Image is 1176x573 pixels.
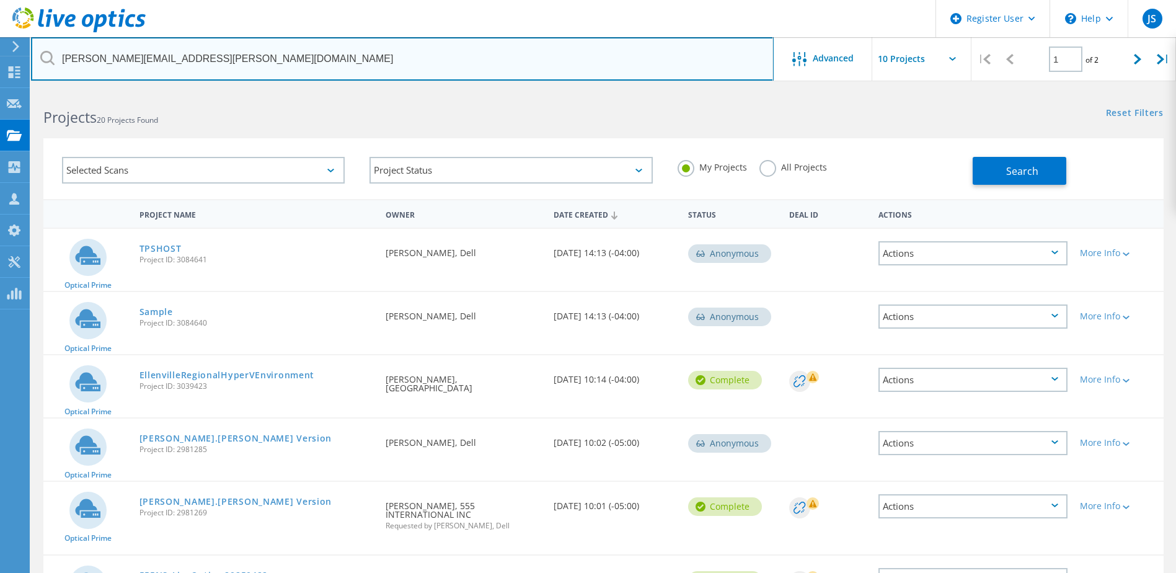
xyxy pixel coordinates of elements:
[688,371,762,389] div: Complete
[1080,438,1157,447] div: More Info
[379,355,547,405] div: [PERSON_NAME], [GEOGRAPHIC_DATA]
[379,292,547,333] div: [PERSON_NAME], Dell
[139,509,374,517] span: Project ID: 2981269
[139,434,332,443] a: [PERSON_NAME].[PERSON_NAME] Version
[386,522,541,530] span: Requested by [PERSON_NAME], Dell
[43,107,97,127] b: Projects
[1085,55,1099,65] span: of 2
[139,319,374,327] span: Project ID: 3084640
[1147,14,1156,24] span: JS
[878,304,1068,329] div: Actions
[682,202,783,225] div: Status
[1065,13,1076,24] svg: \n
[369,157,652,184] div: Project Status
[547,292,682,333] div: [DATE] 14:13 (-04:00)
[139,497,332,506] a: [PERSON_NAME].[PERSON_NAME] Version
[688,308,771,326] div: Anonymous
[971,37,997,81] div: |
[547,202,682,226] div: Date Created
[872,202,1074,225] div: Actions
[139,308,173,316] a: Sample
[139,244,182,253] a: TPSHOST
[688,434,771,453] div: Anonymous
[139,256,374,264] span: Project ID: 3084641
[547,355,682,396] div: [DATE] 10:14 (-04:00)
[139,446,374,453] span: Project ID: 2981285
[64,408,112,415] span: Optical Prime
[1080,375,1157,384] div: More Info
[688,497,762,516] div: Complete
[1080,249,1157,257] div: More Info
[1006,164,1038,178] span: Search
[878,431,1068,455] div: Actions
[1080,502,1157,510] div: More Info
[379,482,547,542] div: [PERSON_NAME], 555 INTERNATIONAL INC
[133,202,380,225] div: Project Name
[688,244,771,263] div: Anonymous
[783,202,873,225] div: Deal Id
[139,371,315,380] a: EllenvilleRegionalHyperVEnvironment
[1106,109,1164,119] a: Reset Filters
[1080,312,1157,321] div: More Info
[12,26,146,35] a: Live Optics Dashboard
[379,229,547,270] div: [PERSON_NAME], Dell
[973,157,1066,185] button: Search
[547,229,682,270] div: [DATE] 14:13 (-04:00)
[62,157,345,184] div: Selected Scans
[31,37,774,81] input: Search projects by name, owner, ID, company, etc
[64,282,112,289] span: Optical Prime
[547,482,682,523] div: [DATE] 10:01 (-05:00)
[813,54,854,63] span: Advanced
[878,368,1068,392] div: Actions
[547,419,682,460] div: [DATE] 10:02 (-05:00)
[64,471,112,479] span: Optical Prime
[139,383,374,390] span: Project ID: 3039423
[878,494,1068,518] div: Actions
[64,345,112,352] span: Optical Prime
[878,241,1068,265] div: Actions
[97,115,158,125] span: 20 Projects Found
[64,535,112,542] span: Optical Prime
[379,202,547,225] div: Owner
[759,160,827,172] label: All Projects
[1151,37,1176,81] div: |
[678,160,747,172] label: My Projects
[379,419,547,460] div: [PERSON_NAME], Dell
